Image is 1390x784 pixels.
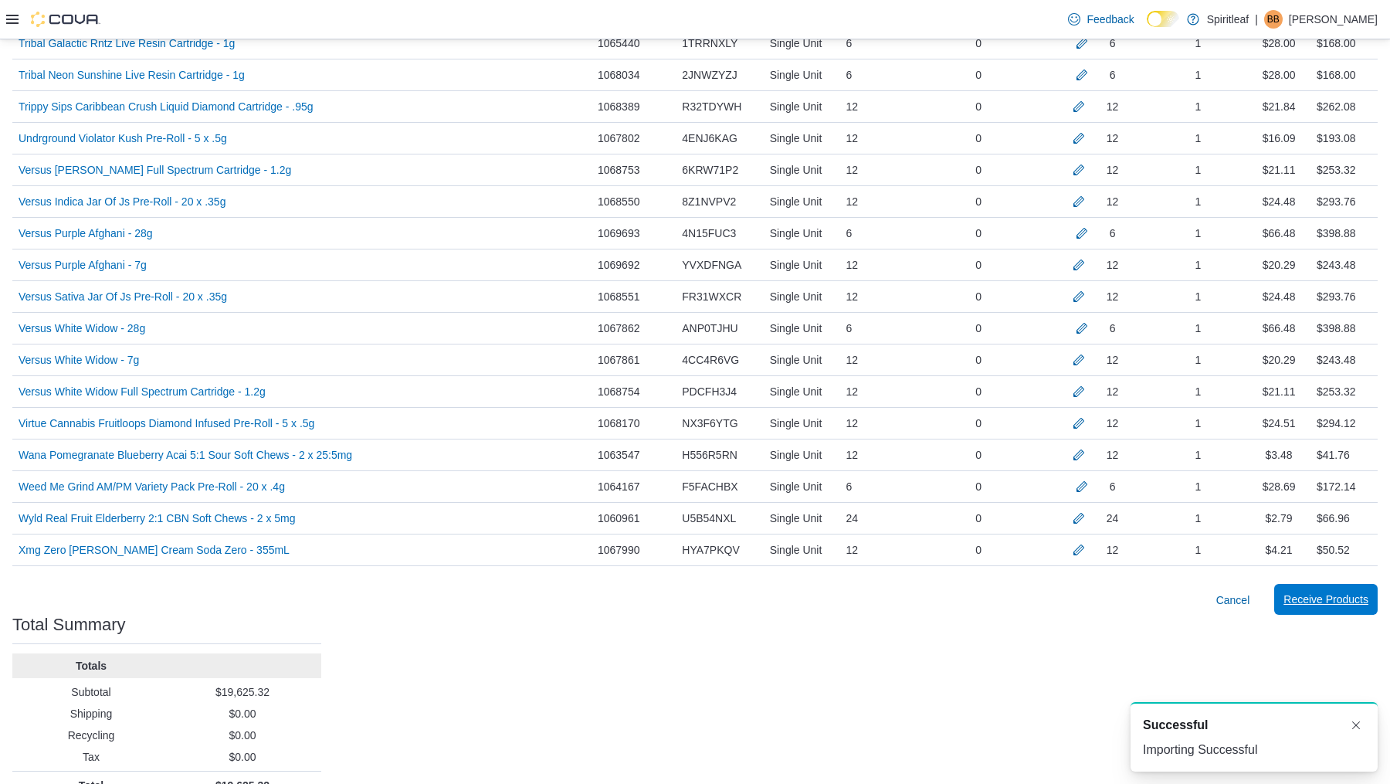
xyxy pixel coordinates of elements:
[1143,716,1365,735] div: Notification
[764,344,840,375] div: Single Unit
[764,154,840,185] div: Single Unit
[1317,319,1356,338] div: $398.88
[598,224,640,243] span: 1069693
[1143,716,1208,735] span: Successful
[1274,584,1378,615] button: Receive Products
[764,471,840,502] div: Single Unit
[839,376,917,407] div: 12
[682,66,737,84] span: 2JNWZYZJ
[1110,477,1116,496] div: 6
[1149,186,1247,217] div: 1
[1107,382,1119,401] div: 12
[170,684,315,700] p: $19,625.32
[1110,34,1116,53] div: 6
[682,319,737,338] span: ANP0TJHU
[19,319,145,338] a: Versus White Widow - 28g
[1317,414,1356,433] div: $294.12
[839,186,917,217] div: 12
[682,192,736,211] span: 8Z1NVPV2
[839,154,917,185] div: 12
[1087,12,1134,27] span: Feedback
[19,382,266,401] a: Versus White Widow Full Spectrum Cartridge - 1.2g
[839,91,917,122] div: 12
[598,351,640,369] span: 1067861
[682,224,736,243] span: 4N15FUC3
[839,408,917,439] div: 12
[1317,34,1356,53] div: $168.00
[918,28,1039,59] div: 0
[682,256,741,274] span: YVXDFNGA
[1149,28,1247,59] div: 1
[12,616,126,634] h3: Total Summary
[839,440,917,470] div: 12
[682,541,739,559] span: HYA7PKQV
[918,408,1039,439] div: 0
[598,97,640,116] span: 1068389
[1107,509,1119,528] div: 24
[1107,256,1119,274] div: 12
[682,97,741,116] span: R32TDYWH
[19,256,147,274] a: Versus Purple Afghani - 7g
[918,59,1039,90] div: 0
[918,91,1039,122] div: 0
[1247,471,1310,502] div: $28.69
[1247,281,1310,312] div: $24.48
[19,351,139,369] a: Versus White Widow - 7g
[19,192,225,211] a: Versus Indica Jar Of Js Pre-Roll - 20 x .35g
[1267,10,1280,29] span: BB
[764,59,840,90] div: Single Unit
[918,503,1039,534] div: 0
[764,249,840,280] div: Single Unit
[19,34,235,53] a: Tribal Galactic Rntz Live Resin Cartridge - 1g
[1247,313,1310,344] div: $66.48
[839,471,917,502] div: 6
[1149,91,1247,122] div: 1
[598,414,640,433] span: 1068170
[764,218,840,249] div: Single Unit
[918,154,1039,185] div: 0
[19,414,314,433] a: Virtue Cannabis Fruitloops Diamond Infused Pre-Roll - 5 x .5g
[598,382,640,401] span: 1068754
[19,749,164,765] p: Tax
[1247,218,1310,249] div: $66.48
[839,249,917,280] div: 12
[1317,224,1356,243] div: $398.88
[1149,123,1247,154] div: 1
[918,376,1039,407] div: 0
[1107,351,1119,369] div: 12
[170,728,315,743] p: $0.00
[1149,281,1247,312] div: 1
[1255,10,1258,29] p: |
[19,658,164,674] p: Totals
[1107,414,1119,433] div: 12
[839,218,917,249] div: 6
[1107,446,1119,464] div: 12
[598,34,640,53] span: 1065440
[1107,541,1119,559] div: 12
[1149,535,1247,565] div: 1
[1247,123,1310,154] div: $16.09
[170,706,315,721] p: $0.00
[918,249,1039,280] div: 0
[1107,192,1119,211] div: 12
[1317,446,1350,464] div: $41.76
[19,66,245,84] a: Tribal Neon Sunshine Live Resin Cartridge - 1g
[918,344,1039,375] div: 0
[1149,408,1247,439] div: 1
[764,281,840,312] div: Single Unit
[19,728,164,743] p: Recycling
[1107,287,1119,306] div: 12
[1317,351,1356,369] div: $243.48
[598,129,640,148] span: 1067802
[1247,408,1310,439] div: $24.51
[1062,4,1140,35] a: Feedback
[19,224,153,243] a: Versus Purple Afghani - 28g
[1247,59,1310,90] div: $28.00
[764,503,840,534] div: Single Unit
[598,192,640,211] span: 1068550
[764,123,840,154] div: Single Unit
[1149,440,1247,470] div: 1
[918,471,1039,502] div: 0
[598,541,640,559] span: 1067990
